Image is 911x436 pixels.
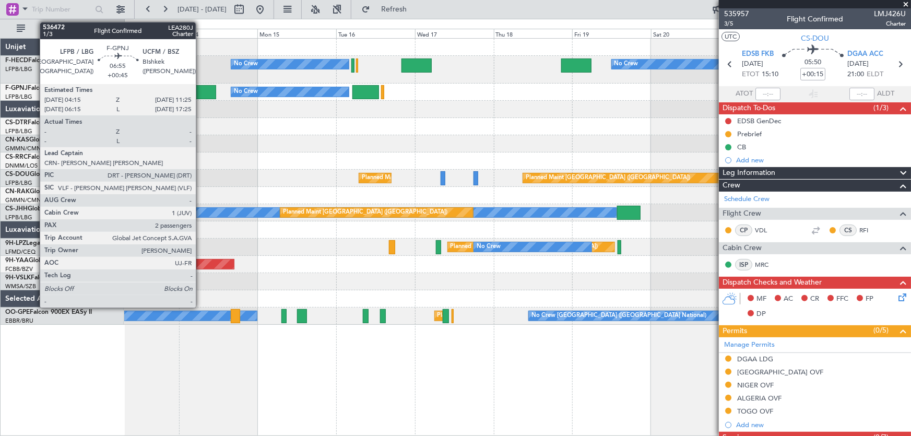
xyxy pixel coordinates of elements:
a: LFPB/LBG [5,214,32,221]
span: LMJ426U [874,8,906,19]
div: Owner [110,205,128,220]
span: Flight Crew [723,208,761,220]
button: Refresh [357,1,419,18]
span: All Aircraft [27,25,110,32]
div: No Crew [234,84,258,100]
span: 9H-LPZ [5,240,26,246]
a: MRC [755,260,778,269]
span: F-GPNJ [5,85,28,91]
a: CS-DOUGlobal 6500 [5,171,65,178]
span: F-HECD [5,57,28,64]
a: LFPB/LBG [5,65,32,73]
div: DGAA LDG [737,355,773,363]
div: Planned Maint [GEOGRAPHIC_DATA] ([GEOGRAPHIC_DATA] National) [437,308,626,324]
a: VDL [755,226,778,235]
a: Schedule Crew [724,194,770,205]
div: Planned Maint [GEOGRAPHIC_DATA] ([GEOGRAPHIC_DATA]) [283,205,447,220]
div: EDSB GenDec [737,116,781,125]
span: (1/3) [873,102,889,113]
div: Prebrief [737,129,762,138]
a: RFI [859,226,883,235]
a: 9H-VSLKFalcon 7X [5,275,60,281]
div: CS [839,225,857,236]
span: ALDT [877,89,894,99]
span: ELDT [867,69,883,80]
span: 3/5 [724,19,749,28]
div: ALGERIA OVF [737,394,782,403]
span: Dispatch To-Dos [723,102,775,114]
span: CS-DTR [5,120,28,126]
span: 21:00 [847,69,864,80]
input: Trip Number [32,2,92,17]
span: Crew [723,180,740,192]
span: 535957 [724,8,749,19]
div: CB [737,143,746,151]
span: 05:50 [804,57,821,68]
div: Planned [GEOGRAPHIC_DATA] ([GEOGRAPHIC_DATA]) [451,239,598,255]
div: Planned Maint [GEOGRAPHIC_DATA] ([GEOGRAPHIC_DATA]) [362,170,526,186]
span: 9H-VSLK [5,275,31,281]
span: CS-JHH [5,206,28,212]
a: F-GPNJFalcon 900EX [5,85,67,91]
span: Permits [723,325,747,337]
a: LFPB/LBG [5,93,32,101]
div: [DATE] [126,21,144,30]
span: 15:10 [762,69,778,80]
a: OO-GPEFalcon 900EX EASy II [5,309,92,315]
button: UTC [721,32,740,41]
a: DNMM/LOS [5,162,38,170]
a: GMMN/CMN [5,196,41,204]
a: GMMN/CMN [5,145,41,152]
span: OO-GPE [5,309,30,315]
span: EDSB FKB [742,49,774,60]
div: No Crew [614,56,638,72]
div: Sun 14 [179,29,258,38]
span: CR [810,294,819,304]
span: ETOT [742,69,759,80]
a: 9H-YAAGlobal 5000 [5,257,64,264]
div: Sat 20 [651,29,730,38]
div: Add new [736,420,906,429]
span: CS-DOU [801,33,829,44]
span: Refresh [372,6,416,13]
span: Leg Information [723,167,775,179]
span: Dispatch Checks and Weather [723,277,822,289]
a: LFPB/LBG [5,127,32,135]
a: F-HECDFalcon 7X [5,57,57,64]
span: CN-RAK [5,188,30,195]
span: Cabin Crew [723,242,762,254]
div: NIGER OVF [737,381,774,390]
div: Add new [736,156,906,164]
a: LFMD/CEQ [5,248,36,256]
span: CS-RRC [5,154,28,160]
a: LFPB/LBG [5,179,32,187]
a: CS-JHHGlobal 6000 [5,206,63,212]
input: --:-- [755,88,780,100]
button: All Aircraft [11,20,113,37]
div: Sat 13 [100,29,179,38]
span: FFC [836,294,848,304]
span: [DATE] [742,59,763,69]
span: FP [866,294,873,304]
span: ATOT [736,89,753,99]
div: Thu 18 [494,29,573,38]
span: (0/5) [873,325,889,336]
div: Mon 15 [257,29,336,38]
div: CP [735,225,752,236]
a: WMSA/SZB [5,282,36,290]
span: Charter [874,19,906,28]
span: 9H-YAA [5,257,29,264]
a: 9H-LPZLegacy 500 [5,240,60,246]
div: TOGO OVF [737,407,773,416]
a: CN-KASGlobal 5000 [5,137,65,143]
span: CN-KAS [5,137,29,143]
div: Tue 16 [336,29,415,38]
a: CN-RAKGlobal 6000 [5,188,65,195]
a: Manage Permits [724,340,775,350]
div: [GEOGRAPHIC_DATA] OVF [737,368,823,376]
span: DGAA ACC [847,49,883,60]
span: MF [756,294,766,304]
a: CS-DTRFalcon 2000 [5,120,63,126]
span: AC [784,294,793,304]
span: [DATE] [847,59,869,69]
